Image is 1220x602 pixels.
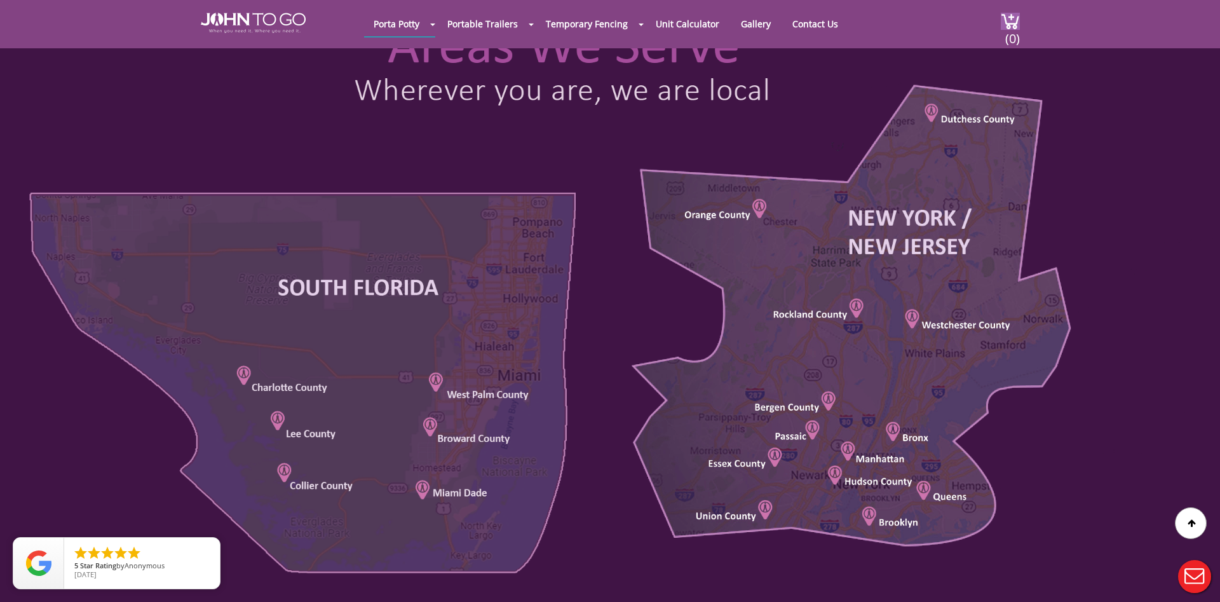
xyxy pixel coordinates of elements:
li:  [86,545,102,561]
img: Review Rating [26,551,51,576]
span: Anonymous [125,561,165,570]
li:  [126,545,142,561]
img: cart a [1001,13,1020,30]
li:  [73,545,88,561]
button: Live Chat [1169,551,1220,602]
a: Porta Potty [364,11,429,36]
a: Unit Calculator [646,11,729,36]
a: Contact Us [783,11,848,36]
li:  [100,545,115,561]
span: Star Rating [80,561,116,570]
li:  [113,545,128,561]
a: Portable Trailers [438,11,527,36]
span: by [74,562,210,571]
span: [DATE] [74,570,97,579]
a: Temporary Fencing [536,11,637,36]
img: JOHN to go [201,13,306,33]
a: Gallery [731,11,780,36]
span: (0) [1005,20,1020,47]
span: 5 [74,561,78,570]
